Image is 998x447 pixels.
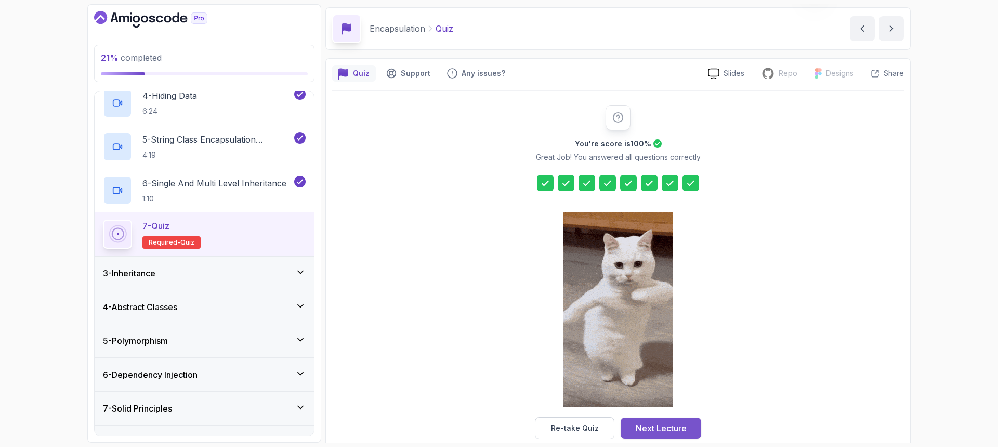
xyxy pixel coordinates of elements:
button: 4-Abstract Classes [95,290,314,324]
p: Quiz [436,22,453,35]
p: 4:19 [142,150,292,160]
button: 4-Hiding Data6:24 [103,88,306,118]
h3: 3 - Inheritance [103,267,155,279]
p: Support [401,68,430,79]
span: quiz [180,238,194,247]
img: cool-cat [563,212,673,407]
span: 21 % [101,53,119,63]
h3: 4 - Abstract Classes [103,301,177,313]
span: Required- [149,238,180,247]
button: 6-Dependency Injection [95,358,314,391]
p: 5 - String Class Encapsulation Exa,Mple [142,133,292,146]
h2: You're score is 100 % [575,138,651,149]
button: Feedback button [441,65,511,82]
p: Great Job! You answered all questions correctly [536,152,701,162]
button: quiz button [332,65,376,82]
button: 6-Single And Multi Level Inheritance1:10 [103,176,306,205]
button: 7-QuizRequired-quiz [103,220,306,249]
p: Quiz [353,68,370,79]
h3: 5 - Polymorphism [103,335,168,347]
span: completed [101,53,162,63]
p: 4 - Hiding Data [142,90,197,102]
p: 1:10 [142,194,286,204]
p: Encapsulation [370,22,425,35]
p: 6 - Single And Multi Level Inheritance [142,177,286,189]
div: Re-take Quiz [551,423,599,433]
a: Dashboard [94,11,231,28]
div: Next Lecture [636,422,687,435]
p: Share [884,68,904,79]
button: Re-take Quiz [535,417,614,439]
h3: 6 - Dependency Injection [103,368,198,381]
p: Any issues? [462,68,505,79]
button: Next Lecture [621,418,701,439]
p: Slides [724,68,744,79]
button: 3-Inheritance [95,257,314,290]
button: previous content [850,16,875,41]
button: 7-Solid Principles [95,392,314,425]
p: Repo [779,68,797,79]
button: Support button [380,65,437,82]
button: Share [862,68,904,79]
button: next content [879,16,904,41]
a: Slides [700,68,753,79]
button: 5-String Class Encapsulation Exa,Mple4:19 [103,132,306,161]
p: 6:24 [142,106,197,117]
p: 7 - Quiz [142,220,169,232]
h3: 7 - Solid Principles [103,402,172,415]
button: 5-Polymorphism [95,324,314,357]
p: Designs [826,68,853,79]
